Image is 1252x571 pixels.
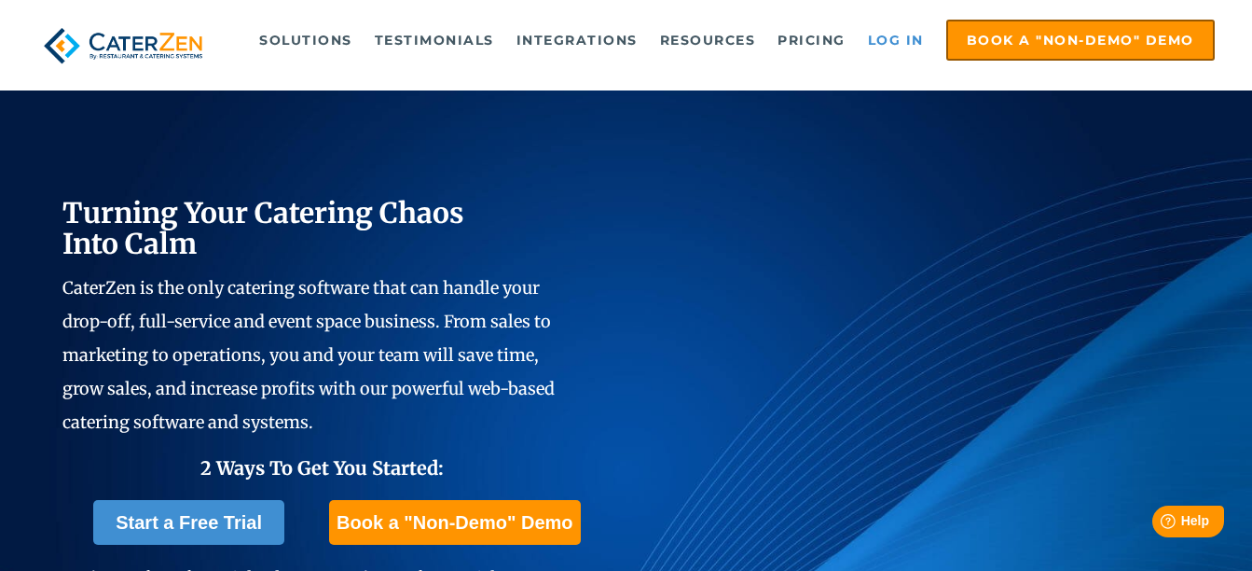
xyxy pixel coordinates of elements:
[946,20,1215,61] a: Book a "Non-Demo" Demo
[93,500,284,545] a: Start a Free Trial
[365,21,503,59] a: Testimonials
[62,277,555,433] span: CaterZen is the only catering software that can handle your drop-off, full-service and event spac...
[1086,498,1231,550] iframe: Help widget launcher
[250,21,362,59] a: Solutions
[507,21,647,59] a: Integrations
[859,21,933,59] a: Log in
[239,20,1215,61] div: Navigation Menu
[651,21,765,59] a: Resources
[62,195,464,261] span: Turning Your Catering Chaos Into Calm
[37,20,208,72] img: caterzen
[200,456,444,480] span: 2 Ways To Get You Started:
[329,500,580,545] a: Book a "Non-Demo" Demo
[768,21,855,59] a: Pricing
